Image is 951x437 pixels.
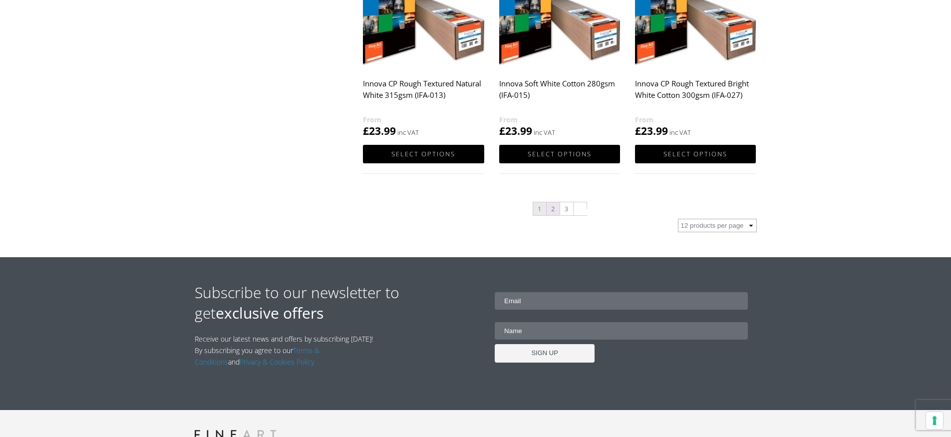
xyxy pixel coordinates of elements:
span: Page 1 [533,202,546,215]
input: Email [495,292,748,310]
button: Your consent preferences for tracking technologies [926,412,943,429]
input: SIGN UP [495,344,595,363]
a: Page 3 [560,202,573,215]
h2: Subscribe to our newsletter to get [195,282,476,323]
nav: Product Pagination [363,201,756,219]
bdi: 23.99 [635,124,668,138]
p: Receive our latest news and offers by subscribing [DATE]! By subscribing you agree to our and [195,333,378,368]
strong: exclusive offers [216,303,323,323]
h2: Innova CP Rough Textured Bright White Cotton 300gsm (IFA-027) [635,74,756,114]
a: Select options for “Innova CP Rough Textured Bright White Cotton 300gsm (IFA-027)” [635,145,756,163]
h2: Innova CP Rough Textured Natural White 315gsm (IFA-013) [363,74,484,114]
span: £ [499,124,505,138]
a: Select options for “Innova CP Rough Textured Natural White 315gsm (IFA-013)” [363,145,484,163]
bdi: 23.99 [499,124,532,138]
h2: Innova Soft White Cotton 280gsm (IFA-015) [499,74,620,114]
a: Select options for “Innova Soft White Cotton 280gsm (IFA-015)” [499,145,620,163]
a: Privacy & Cookies Policy. [240,357,316,367]
a: Page 2 [547,202,560,215]
input: Name [495,322,748,340]
span: £ [635,124,641,138]
bdi: 23.99 [363,124,396,138]
span: £ [363,124,369,138]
